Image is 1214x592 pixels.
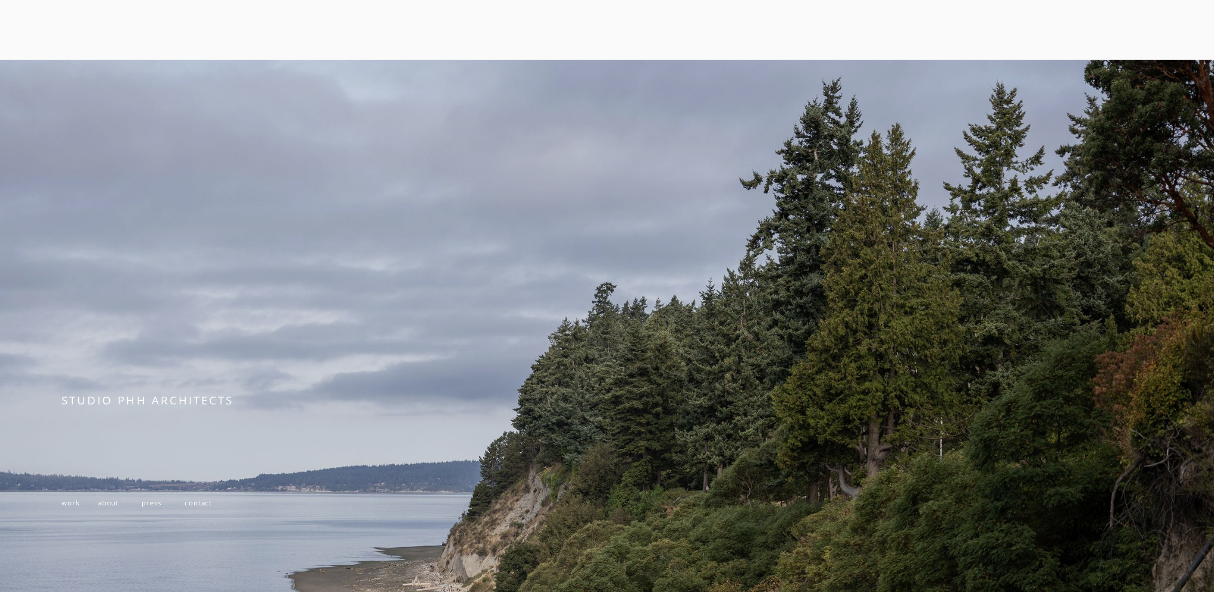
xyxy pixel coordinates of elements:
a: press [142,498,162,507]
a: about [98,498,119,507]
a: contact [185,498,212,507]
span: STUDIO PHH ARCHITECTS [62,392,233,408]
a: work [62,498,79,507]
